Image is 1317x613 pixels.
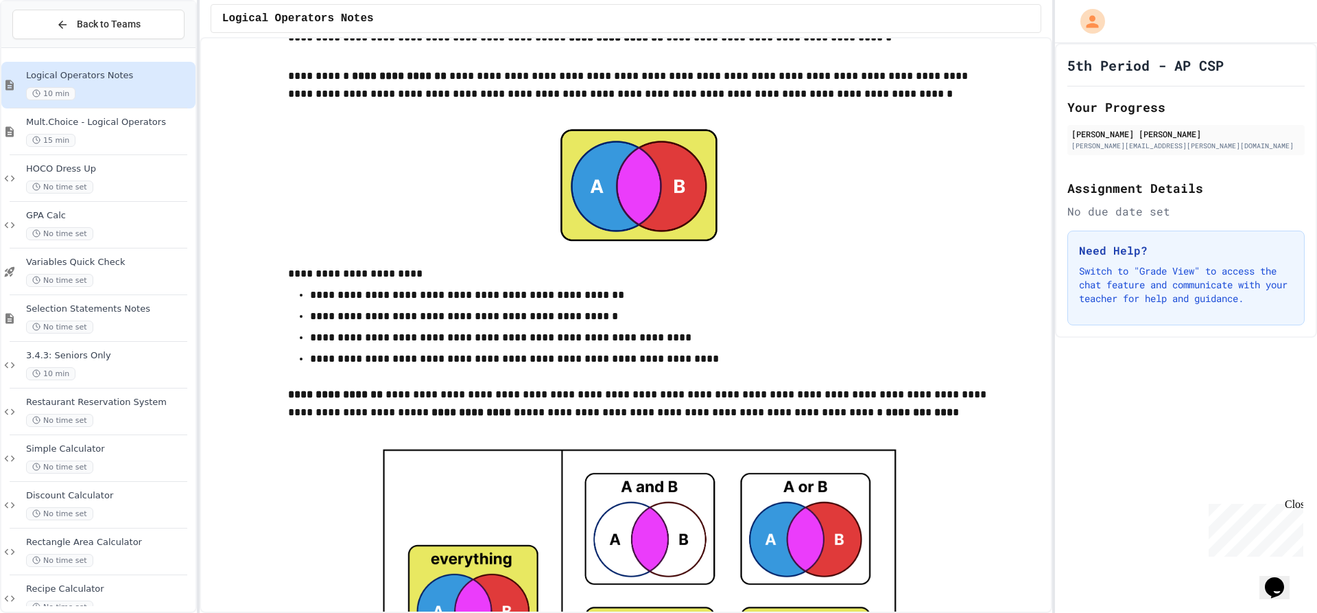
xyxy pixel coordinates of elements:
span: No time set [26,507,93,520]
span: No time set [26,181,93,194]
span: Recipe Calculator [26,583,193,595]
div: My Account [1066,5,1108,37]
span: 15 min [26,134,75,147]
span: No time set [26,321,93,334]
p: Switch to "Grade View" to access the chat feature and communicate with your teacher for help and ... [1079,264,1293,305]
span: Logical Operators Notes [26,70,193,82]
h1: 5th Period - AP CSP [1067,56,1224,75]
div: No due date set [1067,203,1305,220]
span: Back to Teams [77,17,141,32]
span: Mult.Choice - Logical Operators [26,117,193,128]
span: No time set [26,274,93,287]
span: No time set [26,554,93,567]
span: No time set [26,461,93,474]
iframe: chat widget [1259,558,1303,599]
span: HOCO Dress Up [26,163,193,175]
span: Rectangle Area Calculator [26,537,193,548]
h2: Your Progress [1067,97,1305,117]
div: Chat with us now!Close [5,5,95,87]
span: Restaurant Reservation System [26,397,193,408]
span: Logical Operators Notes [222,10,374,27]
button: Back to Teams [12,10,185,39]
h3: Need Help? [1079,242,1293,259]
span: Selection Statements Notes [26,303,193,315]
span: GPA Calc [26,210,193,222]
span: Simple Calculator [26,443,193,455]
h2: Assignment Details [1067,178,1305,198]
span: Variables Quick Check [26,257,193,268]
iframe: chat widget [1203,498,1303,557]
div: [PERSON_NAME] [PERSON_NAME] [1071,128,1301,140]
span: No time set [26,414,93,427]
div: [PERSON_NAME][EMAIL_ADDRESS][PERSON_NAME][DOMAIN_NAME] [1071,141,1301,151]
span: No time set [26,227,93,240]
span: Discount Calculator [26,490,193,502]
span: 10 min [26,367,75,380]
span: 3.4.3: Seniors Only [26,350,193,362]
span: 10 min [26,87,75,100]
